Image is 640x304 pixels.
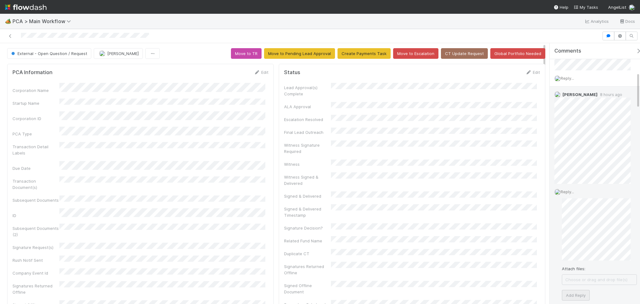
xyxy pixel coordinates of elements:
[554,91,561,98] img: avatar_dd78c015-5c19-403d-b5d7-976f9c2ba6b3.png
[284,206,331,218] div: Signed & Delivered Timestamp
[12,87,59,94] div: Corporation Name
[107,51,139,56] span: [PERSON_NAME]
[284,116,331,123] div: Escalation Resolved
[12,144,59,156] div: Transaction Detail Labels
[7,48,91,59] button: External - Open Question / Request
[254,70,268,75] a: Edit
[284,129,331,135] div: Final Lead Outreach
[561,76,574,81] span: Reply...
[12,257,59,263] div: Rush Notif Sent
[554,48,581,54] span: Comments
[12,100,59,106] div: Startup Name
[573,5,598,10] span: My Tasks
[553,4,568,10] div: Help
[12,178,59,190] div: Transaction Document(s)
[573,4,598,10] a: My Tasks
[562,92,597,97] span: [PERSON_NAME]
[284,263,331,276] div: Signatures Returned Offline
[12,115,59,122] div: Corporation ID
[554,75,561,82] img: avatar_d8fc9ee4-bd1b-4062-a2a8-84feb2d97839.png
[12,18,74,24] span: PCA > Main Workflow
[10,51,87,56] span: External - Open Question / Request
[284,161,331,167] div: Witness
[629,4,635,11] img: avatar_d8fc9ee4-bd1b-4062-a2a8-84feb2d97839.png
[12,165,59,171] div: Due Date
[99,50,105,57] img: avatar_dd78c015-5c19-403d-b5d7-976f9c2ba6b3.png
[284,282,331,295] div: Signed Offline Document
[584,18,609,25] a: Analytics
[12,270,59,276] div: Company Event Id
[12,212,59,219] div: ID
[284,251,331,257] div: Duplicate CT
[264,48,335,59] button: Move to Pending Lead Approval
[12,69,52,76] h5: PCA Information
[284,225,331,231] div: Signature Decision?
[619,18,635,25] a: Docs
[608,5,626,10] span: AngelList
[5,18,11,24] span: 🏕️
[284,174,331,186] div: Witness Signed & Delivered
[12,244,59,251] div: Signature Request(s)
[554,189,561,195] img: avatar_d8fc9ee4-bd1b-4062-a2a8-84feb2d97839.png
[284,104,331,110] div: ALA Approval
[562,266,585,272] label: Attach files:
[562,275,637,285] span: Choose or drag and drop file(s)
[441,48,488,59] button: CT Update Request
[12,131,59,137] div: PCA Type
[12,197,59,203] div: Subsequent Documents
[5,2,47,13] img: logo-inverted-e16ddd16eac7371096b0.svg
[562,290,590,301] button: Add Reply
[284,84,331,97] div: Lead Approval(s) Complete
[393,48,438,59] button: Move to Escalation
[561,189,574,194] span: Reply...
[597,92,622,97] span: 8 hours ago
[231,48,262,59] button: Move to TR
[284,142,331,155] div: Witness Signature Required
[284,193,331,199] div: Signed & Delivered
[94,48,143,59] button: [PERSON_NAME]
[284,238,331,244] div: Related Fund Name
[490,48,545,59] button: Global Portfolio Needed
[284,69,300,76] h5: Status
[525,70,540,75] a: Edit
[12,283,59,295] div: Signatures Returned Offline
[337,48,391,59] button: Create Payments Task
[12,225,59,238] div: Subsequent Documents (2)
